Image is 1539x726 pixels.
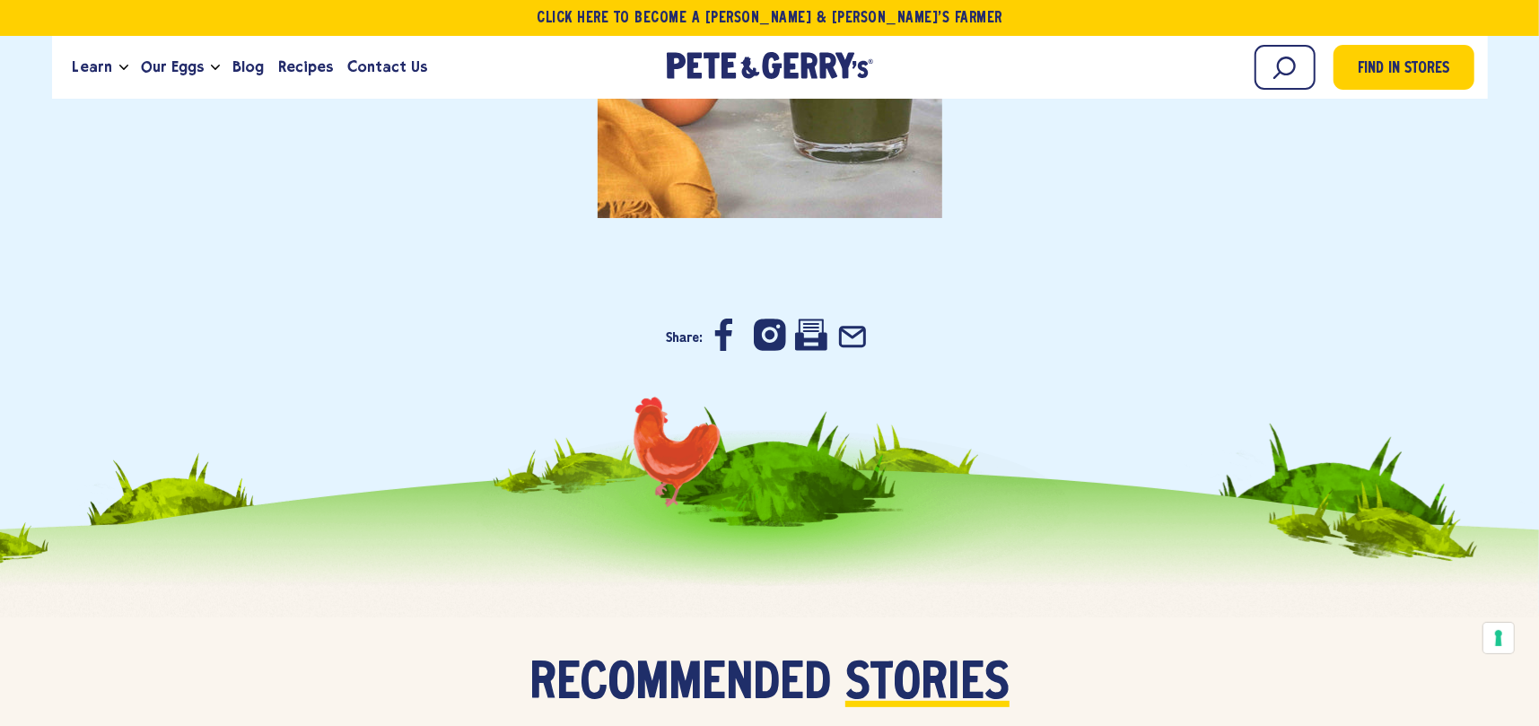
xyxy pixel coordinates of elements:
[134,43,211,92] a: Our Eggs
[278,56,333,78] span: Recipes
[271,43,340,92] a: Recipes
[1483,623,1514,653] button: Your consent preferences for tracking technologies
[340,43,434,92] a: Contact Us
[1255,45,1316,90] input: Search
[529,658,831,712] span: Recommended
[66,43,119,92] a: Learn
[836,340,869,354] a: Share by Email
[211,65,220,71] button: Open the dropdown menu for Our Eggs
[141,56,204,78] span: Our Eggs
[232,56,264,78] span: Blog
[667,313,704,363] h3: Share:
[1334,45,1474,90] a: Find in Stores
[347,56,427,78] span: Contact Us
[845,658,1010,712] span: stories
[73,56,112,78] span: Learn
[225,43,271,92] a: Blog
[119,65,128,71] button: Open the dropdown menu for Learn
[1358,57,1449,82] span: Find in Stores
